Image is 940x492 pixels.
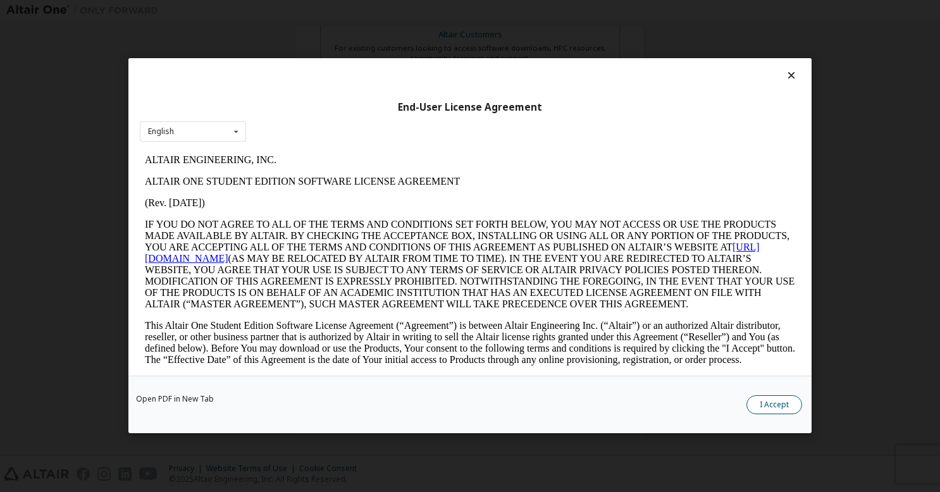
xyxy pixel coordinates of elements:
p: IF YOU DO NOT AGREE TO ALL OF THE TERMS AND CONDITIONS SET FORTH BELOW, YOU MAY NOT ACCESS OR USE... [5,70,655,161]
p: ALTAIR ENGINEERING, INC. [5,5,655,16]
div: English [148,128,174,135]
a: [URL][DOMAIN_NAME] [5,92,620,114]
p: This Altair One Student Edition Software License Agreement (“Agreement”) is between Altair Engine... [5,171,655,216]
a: Open PDF in New Tab [136,396,214,403]
p: (Rev. [DATE]) [5,48,655,59]
button: I Accept [746,396,802,415]
p: ALTAIR ONE STUDENT EDITION SOFTWARE LICENSE AGREEMENT [5,27,655,38]
div: End-User License Agreement [140,101,800,114]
